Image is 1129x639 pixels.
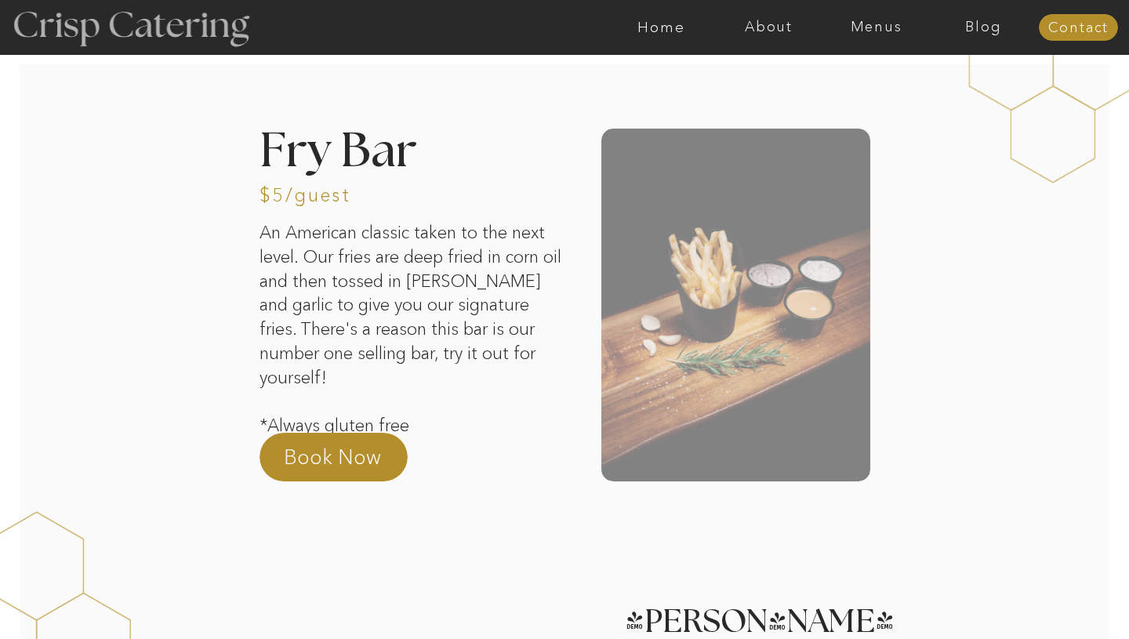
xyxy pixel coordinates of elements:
a: Blog [930,20,1037,35]
h2: Fry Bar [260,129,561,170]
h3: [PERSON_NAME] [625,606,812,621]
a: Home [608,20,715,35]
a: About [715,20,822,35]
a: Menus [822,20,930,35]
a: Book Now [284,443,422,481]
a: Contact [1039,20,1118,36]
h3: $5/guest [260,186,349,201]
p: An American classic taken to the next level. Our fries are deep fried in corn oil and then tossed... [260,221,568,466]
